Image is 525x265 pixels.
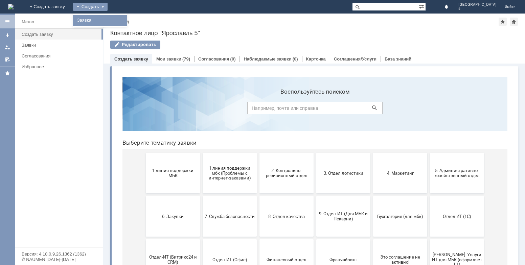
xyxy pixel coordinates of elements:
[313,81,367,122] button: 5. Административно-хозяйственный отдел
[22,64,91,69] div: Избранное
[419,3,426,9] span: Расширенный поиск
[88,94,138,109] span: 1 линия поддержки мбк (Проблемы с интернет-заказами)
[110,30,518,37] div: Контактное лицо "Ярославль 5"
[385,56,411,62] a: База знаний
[8,4,14,9] a: Перейти на домашнюю страницу
[313,124,367,165] button: Отдел ИТ (1С)
[19,51,101,61] a: Согласования
[2,54,13,65] a: Мои согласования
[199,124,253,165] button: 9. Отдел-ИТ (Для МБК и Пекарни)
[5,68,390,74] header: Выберите тематику заявки
[31,142,81,147] span: 6. Закупки
[258,183,308,193] span: Это соглашение не активно!
[201,140,251,150] span: 9. Отдел-ИТ (Для МБК и Пекарни)
[144,185,195,190] span: Финансовый отдел
[22,18,34,26] div: Меню
[306,56,326,62] a: Карточка
[19,40,101,50] a: Заявки
[8,4,14,9] img: logo
[256,168,310,208] button: Это соглашение не активно!
[142,124,197,165] button: 8. Отдел качества
[315,180,365,195] span: [PERSON_NAME]. Услуги ИТ для МБК (оформляет L1)
[31,96,81,106] span: 1 линия поддержки МБК
[88,185,138,190] span: Отдел-ИТ (Офис)
[2,42,13,53] a: Мои заявки
[293,56,298,62] div: (0)
[130,30,266,43] input: Например, почта или справка
[73,3,108,11] div: Создать
[2,30,13,41] a: Создать заявку
[29,124,83,165] button: 6. Закупки
[458,3,497,7] span: [GEOGRAPHIC_DATA]
[31,228,81,234] span: не актуален
[86,124,140,165] button: 7. Служба безопасности
[74,16,126,24] a: Заявка
[22,43,99,48] div: Заявки
[201,99,251,104] span: 3. Отдел логистики
[198,56,229,62] a: Согласования
[31,183,81,193] span: Отдел-ИТ (Битрикс24 и CRM)
[182,56,190,62] div: (79)
[29,81,83,122] button: 1 линия поддержки МБК
[29,168,83,208] button: Отдел-ИТ (Битрикс24 и CRM)
[313,168,367,208] button: [PERSON_NAME]. Услуги ИТ для МБК (оформляет L1)
[199,168,253,208] button: Франчайзинг
[244,56,291,62] a: Наблюдаемые заявки
[510,18,518,26] div: Сделать домашней страницей
[19,29,101,40] a: Создать заявку
[258,99,308,104] span: 4. Маркетинг
[315,96,365,106] span: 5. Административно-хозяйственный отдел
[22,252,96,256] div: Версия: 4.18.0.9.26.1362 (1362)
[315,142,365,147] span: Отдел ИТ (1С)
[22,32,99,37] div: Создать заявку
[86,81,140,122] button: 1 линия поддержки мбк (Проблемы с интернет-заказами)
[29,211,83,251] button: не актуален
[499,18,507,26] div: Добавить в избранное
[199,81,253,122] button: 3. Отдел логистики
[88,142,138,147] span: 7. Служба безопасности
[256,124,310,165] button: Бухгалтерия (для мбк)
[144,96,195,106] span: 2. Контрольно-ревизионный отдел
[130,17,266,23] label: Воспользуйтесь поиском
[201,185,251,190] span: Франчайзинг
[142,168,197,208] button: Финансовый отдел
[334,56,376,62] a: Соглашения/Услуги
[230,56,236,62] div: (0)
[86,168,140,208] button: Отдел-ИТ (Офис)
[114,56,148,62] a: Создать заявку
[22,257,96,262] div: © NAUMEN [DATE]-[DATE]
[458,7,497,11] span: 5
[144,142,195,147] span: 8. Отдел качества
[258,142,308,147] span: Бухгалтерия (для мбк)
[22,53,99,58] div: Согласования
[142,81,197,122] button: 2. Контрольно-ревизионный отдел
[156,56,181,62] a: Мои заявки
[256,81,310,122] button: 4. Маркетинг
